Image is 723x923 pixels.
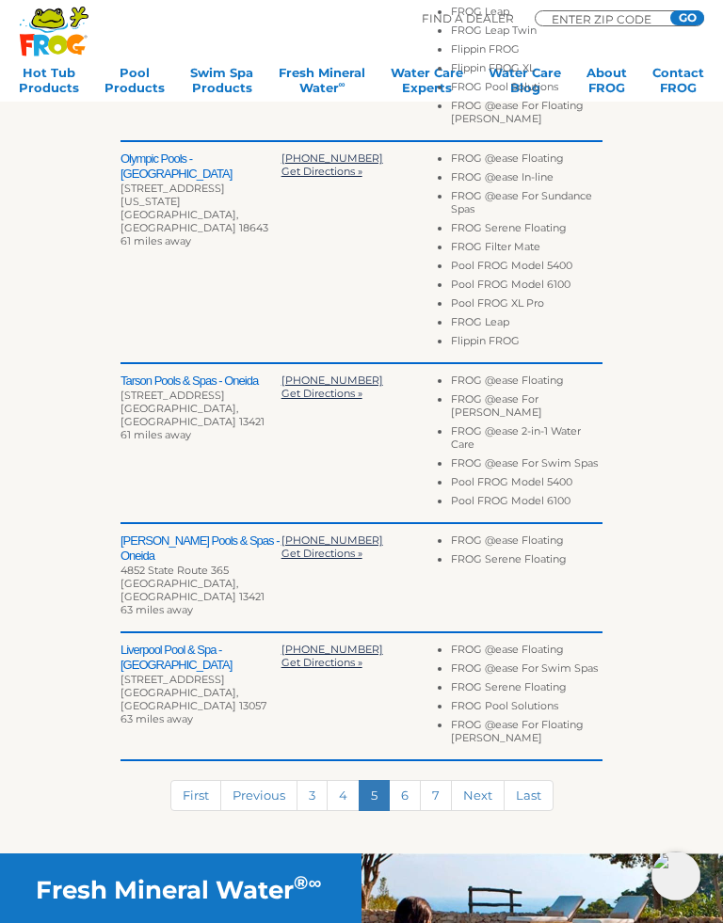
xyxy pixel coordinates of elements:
[120,577,281,603] div: [GEOGRAPHIC_DATA], [GEOGRAPHIC_DATA] 13421
[451,296,602,315] li: Pool FROG XL Pro
[120,374,281,389] h2: Tarson Pools & Spas - Oneida
[451,533,602,552] li: FROG @ease Floating
[120,151,281,182] h2: Olympic Pools - [GEOGRAPHIC_DATA]
[120,208,281,234] div: [GEOGRAPHIC_DATA], [GEOGRAPHIC_DATA] 18643
[389,780,421,811] a: 6
[120,643,281,673] h2: Liverpool Pool & Spa - [GEOGRAPHIC_DATA]
[451,334,602,353] li: Flippin FROG
[220,780,297,811] a: Previous
[281,643,383,656] a: [PHONE_NUMBER]
[36,875,325,905] h2: Fresh Mineral Water
[281,656,362,669] a: Get Directions »
[19,65,79,103] a: Hot TubProducts
[170,780,221,811] a: First
[451,392,602,424] li: FROG @ease For [PERSON_NAME]
[120,564,281,577] div: 4852 State Route 365
[651,851,700,900] img: openIcon
[451,151,602,170] li: FROG @ease Floating
[652,65,704,103] a: ContactFROG
[120,428,191,441] span: 61 miles away
[451,552,602,571] li: FROG Serene Floating
[670,10,704,25] input: GO
[451,718,602,750] li: FROG @ease For Floating [PERSON_NAME]
[281,165,362,178] a: Get Directions »
[281,151,383,165] a: [PHONE_NUMBER]
[104,65,165,103] a: PoolProducts
[451,80,602,99] li: FROG Pool Solutions
[281,547,362,560] a: Get Directions »
[451,99,602,131] li: FROG @ease For Floating [PERSON_NAME]
[120,673,281,686] div: [STREET_ADDRESS]
[120,402,281,428] div: [GEOGRAPHIC_DATA], [GEOGRAPHIC_DATA] 13421
[451,240,602,259] li: FROG Filter Mate
[451,475,602,494] li: Pool FROG Model 5400
[451,24,602,42] li: FROG Leap Twin
[451,61,602,80] li: Flippin FROG XL
[586,65,627,103] a: AboutFROG
[359,780,390,811] a: 5
[451,189,602,221] li: FROG @ease For Sundance Spas
[451,456,602,475] li: FROG @ease For Swim Spas
[327,780,360,811] a: 4
[451,221,602,240] li: FROG Serene Floating
[120,234,191,247] span: 61 miles away
[451,170,602,189] li: FROG @ease In-line
[451,278,602,296] li: Pool FROG Model 6100
[451,374,602,392] li: FROG @ease Floating
[504,780,554,811] a: Last
[294,871,308,894] sup: ®
[120,686,281,712] div: [GEOGRAPHIC_DATA], [GEOGRAPHIC_DATA] 13057
[451,699,602,718] li: FROG Pool Solutions
[308,871,321,894] sup: ∞
[281,387,362,400] a: Get Directions »
[297,780,328,811] a: 3
[120,389,281,402] div: [STREET_ADDRESS]
[451,643,602,661] li: FROG @ease Floating
[451,680,602,699] li: FROG Serene Floating
[451,259,602,278] li: Pool FROG Model 5400
[281,533,383,547] a: [PHONE_NUMBER]
[120,712,193,725] span: 63 miles away
[120,533,281,564] h2: [PERSON_NAME] Pools & Spas - Oneida
[451,424,602,456] li: FROG @ease 2-in-1 Water Care
[120,182,281,208] div: [STREET_ADDRESS][US_STATE]
[451,315,602,334] li: FROG Leap
[451,5,602,24] li: FROG Leap
[120,603,193,616] span: 63 miles away
[451,661,602,680] li: FROG @ease For Swim Spas
[451,42,602,61] li: Flippin FROG
[550,14,663,24] input: Zip Code Form
[281,374,383,387] a: [PHONE_NUMBER]
[420,780,452,811] a: 7
[451,780,505,811] a: Next
[451,494,602,513] li: Pool FROG Model 6100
